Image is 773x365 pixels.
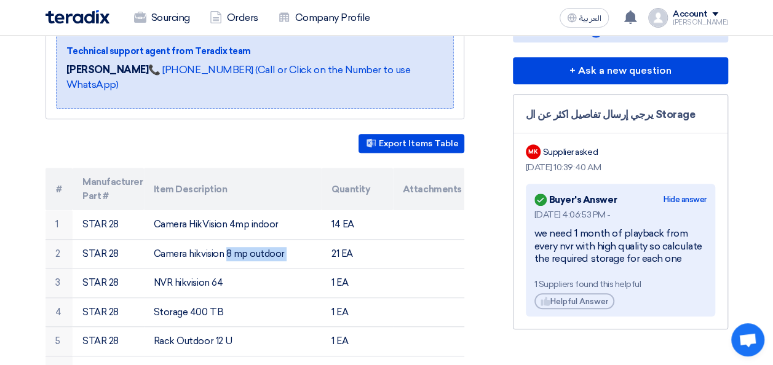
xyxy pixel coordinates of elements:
td: Camera hikvision 8 mp outdoor [144,239,322,269]
img: Teradix logo [46,10,109,24]
td: 1 EA [322,327,393,356]
td: 1 EA [322,297,393,327]
button: Export Items Table [359,134,464,153]
td: 3 [46,269,73,298]
td: Camera HikVision 4mp indoor [144,210,322,239]
th: # [46,168,73,210]
div: Account [673,9,708,20]
th: Quantity [322,168,393,210]
th: Item Description [144,168,322,210]
td: 4 [46,297,73,327]
th: Attachments [393,168,464,210]
strong: [PERSON_NAME] [66,64,149,76]
td: STAR 28 [73,239,144,269]
td: Rack Outdoor 12 U [144,327,322,356]
div: Buyer's Answer [534,191,617,208]
td: STAR 28 [73,210,144,239]
div: Open chat [731,323,764,356]
td: 5 [46,327,73,356]
div: Hide answer [664,194,707,206]
span: العربية [579,14,601,23]
a: Sourcing [124,4,200,31]
td: STAR 28 [73,297,144,327]
div: Helpful Answer [534,293,614,309]
div: يرجي إرسال تفاصيل اكثر عن ال Storage [526,107,715,123]
th: Manufacturer Part # [73,168,144,210]
div: [PERSON_NAME] [673,19,728,26]
a: Company Profile [268,4,380,31]
div: Supplier asked [543,146,598,159]
img: profile_test.png [648,8,668,28]
div: we need 1 month of playback from every nvr with high quality so calculate the required storage fo... [534,227,707,265]
div: [DATE] 10:39:40 AM [526,161,715,174]
div: 1 Suppliers found this helpful [534,278,707,291]
button: العربية [560,8,609,28]
td: 1 [46,210,73,239]
td: 2 [46,239,73,269]
td: 21 EA [322,239,393,269]
a: 📞 [PHONE_NUMBER] (Call or Click on the Number to use WhatsApp) [66,64,411,90]
td: Storage 400 TB [144,297,322,327]
td: STAR 28 [73,269,144,298]
td: 14 EA [322,210,393,239]
td: STAR 28 [73,327,144,356]
div: Technical support agent from Teradix team [66,45,443,58]
td: NVR hikvision 64 [144,269,322,298]
a: Orders [200,4,268,31]
div: [DATE] 4:06:53 PM - [534,208,707,221]
div: MK [526,144,541,159]
td: 1 EA [322,269,393,298]
button: + Ask a new question [513,57,728,84]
